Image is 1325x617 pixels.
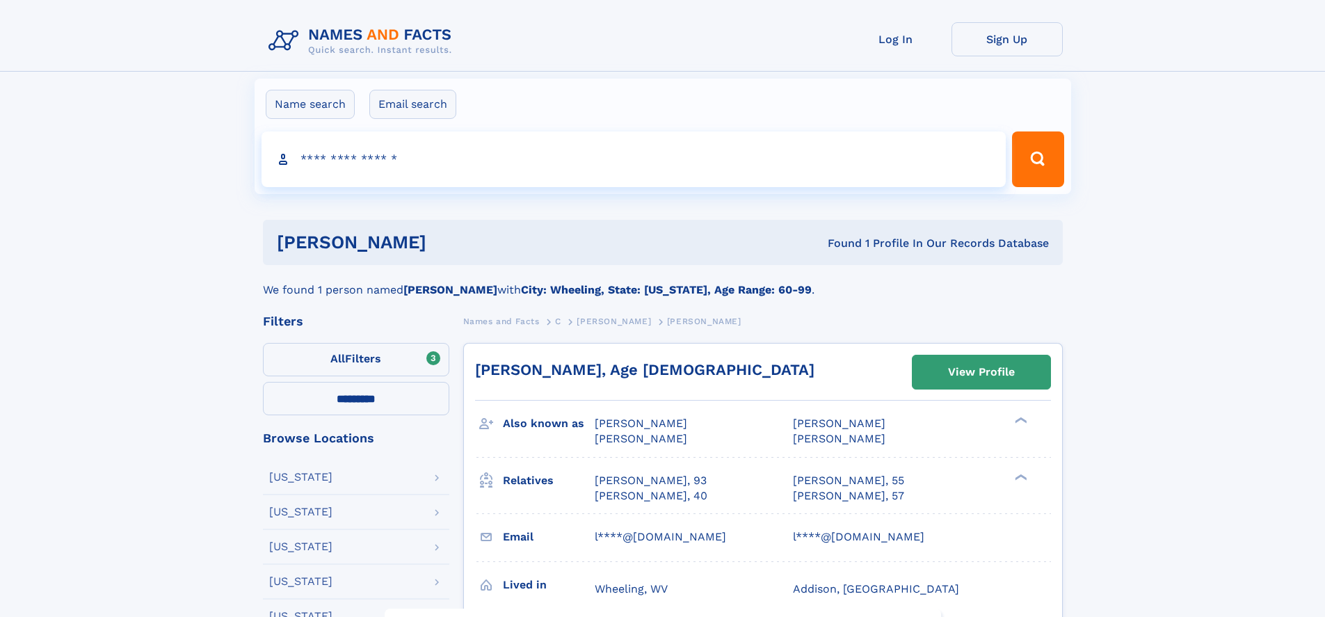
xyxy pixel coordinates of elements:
input: search input [262,131,1006,187]
a: Log In [840,22,951,56]
span: [PERSON_NAME] [793,417,885,430]
b: [PERSON_NAME] [403,283,497,296]
span: [PERSON_NAME] [577,316,651,326]
a: C [555,312,561,330]
span: [PERSON_NAME] [595,417,687,430]
a: [PERSON_NAME], 93 [595,473,707,488]
div: ❯ [1011,472,1028,481]
span: [PERSON_NAME] [793,432,885,445]
div: Filters [263,315,449,328]
h3: Relatives [503,469,595,492]
a: [PERSON_NAME], 40 [595,488,707,504]
span: All [330,352,345,365]
a: [PERSON_NAME], 57 [793,488,904,504]
div: [US_STATE] [269,472,332,483]
a: [PERSON_NAME], 55 [793,473,904,488]
img: Logo Names and Facts [263,22,463,60]
div: Found 1 Profile In Our Records Database [627,236,1049,251]
div: ❯ [1011,416,1028,425]
a: Sign Up [951,22,1063,56]
div: [US_STATE] [269,576,332,587]
a: [PERSON_NAME], Age [DEMOGRAPHIC_DATA] [475,361,814,378]
h1: [PERSON_NAME] [277,234,627,251]
div: [US_STATE] [269,506,332,518]
b: City: Wheeling, State: [US_STATE], Age Range: 60-99 [521,283,812,296]
a: [PERSON_NAME] [577,312,651,330]
button: Search Button [1012,131,1063,187]
div: We found 1 person named with . [263,265,1063,298]
h3: Email [503,525,595,549]
label: Filters [263,343,449,376]
span: Wheeling, WV [595,582,668,595]
h3: Lived in [503,573,595,597]
label: Email search [369,90,456,119]
h3: Also known as [503,412,595,435]
div: [US_STATE] [269,541,332,552]
a: Names and Facts [463,312,540,330]
span: [PERSON_NAME] [667,316,741,326]
span: [PERSON_NAME] [595,432,687,445]
div: View Profile [948,356,1015,388]
span: Addison, [GEOGRAPHIC_DATA] [793,582,959,595]
span: C [555,316,561,326]
a: View Profile [913,355,1050,389]
div: Browse Locations [263,432,449,444]
label: Name search [266,90,355,119]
